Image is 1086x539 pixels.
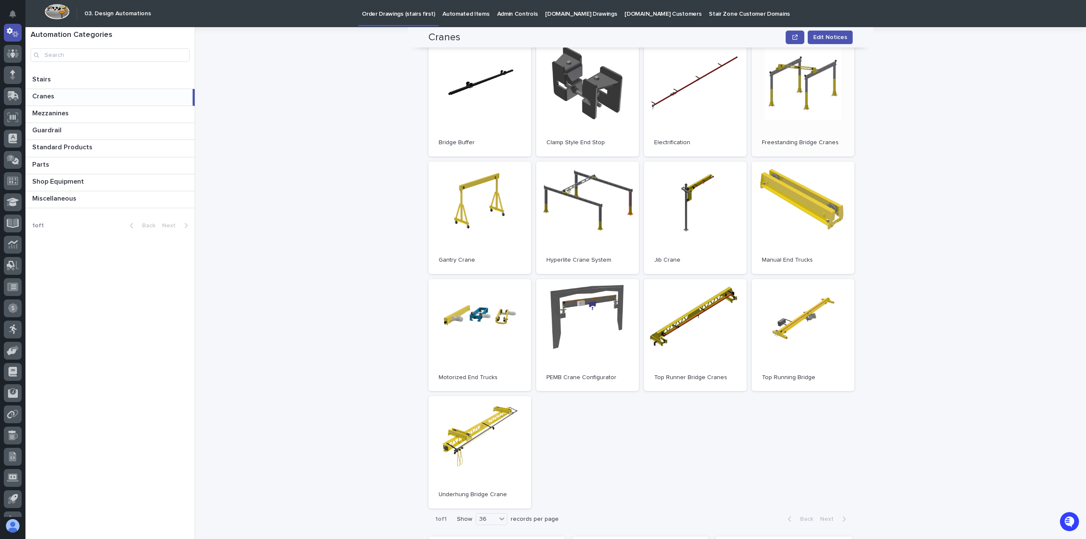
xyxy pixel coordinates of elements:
div: Notifications [11,10,22,24]
a: Motorized End Trucks [428,279,531,391]
p: How can we help? [8,47,154,61]
iframe: Open customer support [1059,511,1082,534]
p: Cranes [32,91,56,101]
span: Help Docs [17,136,46,145]
button: Back [123,222,159,229]
button: Start new chat [144,97,154,107]
button: Next [817,515,853,523]
p: Electrification [654,139,736,146]
p: 1 of 1 [25,215,50,236]
input: Search [31,48,190,62]
a: PartsParts [25,157,195,174]
p: Gantry Crane [439,257,521,264]
button: Edit Notices [808,31,853,44]
p: Underhung Bridge Crane [439,491,521,498]
a: Clamp Style End Stop [536,44,639,156]
p: Top Running Bridge [762,374,844,381]
p: Freestanding Bridge Cranes [762,139,844,146]
p: Standard Products [32,142,94,151]
input: Clear [22,68,140,77]
button: Back [781,515,817,523]
p: Top Runner Bridge Cranes [654,374,736,381]
a: Freestanding Bridge Cranes [752,44,854,156]
span: Next [162,223,181,229]
p: Clamp Style End Stop [546,139,629,146]
span: Edit Notices [813,33,847,42]
div: 36 [476,515,496,524]
a: MiscellaneousMiscellaneous [25,191,195,208]
p: Shop Equipment [32,176,86,186]
button: users-avatar [4,517,22,535]
h2: Cranes [428,31,460,44]
p: Manual End Trucks [762,257,844,264]
a: Powered byPylon [60,156,103,163]
p: Motorized End Trucks [439,374,521,381]
a: StairsStairs [25,72,195,89]
img: Stacker [8,8,25,25]
a: Jib Crane [644,162,747,274]
p: Miscellaneous [32,193,78,203]
a: Manual End Trucks [752,162,854,274]
a: CranesCranes [25,89,195,106]
a: Standard ProductsStandard Products [25,140,195,157]
p: Jib Crane [654,257,736,264]
a: Gantry Crane [428,162,531,274]
h1: Automation Categories [31,31,190,40]
p: 1 of 1 [428,509,453,530]
p: Hyperlite Crane System [546,257,629,264]
a: 📖Help Docs [5,133,50,148]
p: Guardrail [32,125,63,134]
div: 📖 [8,137,15,144]
a: Electrification [644,44,747,156]
div: Start new chat [29,94,139,103]
img: Workspace Logo [45,4,70,20]
h2: 03. Design Automations [84,10,151,17]
p: Show [457,516,472,523]
span: Next [820,516,839,522]
a: Top Runner Bridge Cranes [644,279,747,391]
p: Mezzanines [32,108,70,117]
a: PEMB Crane Configurator [536,279,639,391]
p: records per page [511,516,559,523]
button: Notifications [4,5,22,23]
a: MezzaninesMezzanines [25,106,195,123]
p: Parts [32,159,51,169]
span: Pylon [84,157,103,163]
p: Welcome 👋 [8,34,154,47]
a: Shop EquipmentShop Equipment [25,174,195,191]
a: Top Running Bridge [752,279,854,391]
img: 1736555164131-43832dd5-751b-4058-ba23-39d91318e5a0 [8,94,24,109]
span: Back [137,223,155,229]
a: GuardrailGuardrail [25,123,195,140]
div: We're available if you need us! [29,103,107,109]
a: Underhung Bridge Crane [428,396,531,508]
button: Next [159,222,195,229]
p: PEMB Crane Configurator [546,374,629,381]
p: Bridge Buffer [439,139,521,146]
p: Stairs [32,74,53,84]
a: Bridge Buffer [428,44,531,156]
span: Back [795,516,813,522]
a: Hyperlite Crane System [536,162,639,274]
